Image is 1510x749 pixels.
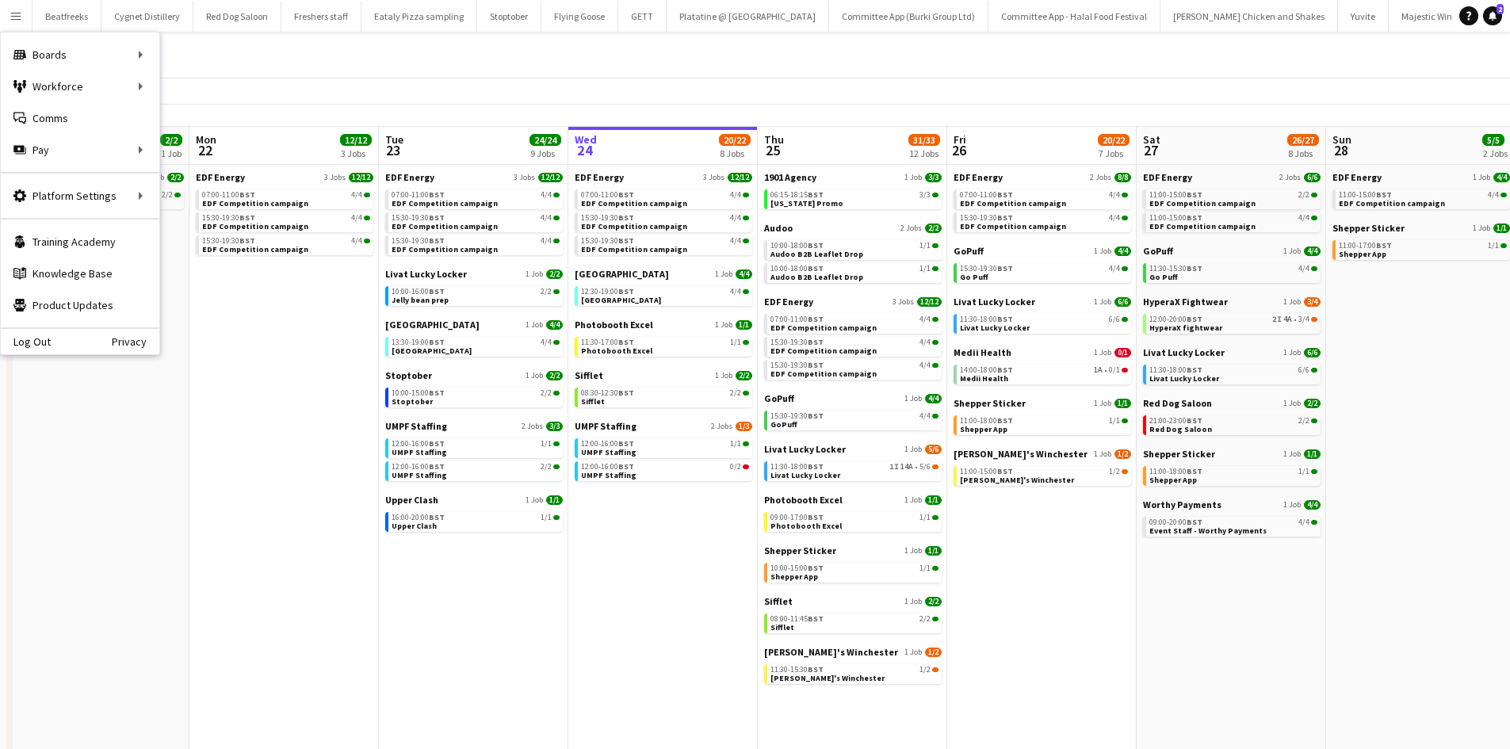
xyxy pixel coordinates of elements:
[1149,263,1317,281] a: 11:30-15:30BST4/4Go Puff
[239,235,255,246] span: BST
[392,288,445,296] span: 10:00-16:00
[829,1,988,32] button: Committee App (Burki Group Ltd)
[1143,245,1321,257] a: GoPuff1 Job4/4
[960,366,1013,374] span: 14:00-18:00
[667,1,829,32] button: Platatine @ [GEOGRAPHIC_DATA]
[925,173,942,182] span: 3/3
[281,1,361,32] button: Freshers staff
[954,171,1003,183] span: EDF Energy
[101,1,193,32] button: Cygnet Distillery
[385,268,563,280] a: Livat Lucky Locker1 Job2/2
[1339,198,1445,208] span: EDF Competition campaign
[954,171,1131,245] div: EDF Energy2 Jobs8/807:00-11:00BST4/4EDF Competition campaign15:30-19:30BST4/4EDF Competition camp...
[960,212,1128,231] a: 15:30-19:30BST4/4EDF Competition campaign
[1,258,159,289] a: Knowledge Base
[581,189,749,208] a: 07:00-11:00BST4/4EDF Competition campaign
[392,237,445,245] span: 15:30-19:30
[960,272,988,282] span: Go Puff
[960,373,1008,384] span: Medii Health
[429,189,445,200] span: BST
[960,314,1128,332] a: 11:30-18:00BST6/6Livat Lucky Locker
[764,222,793,234] span: Audoo
[1149,214,1202,222] span: 11:00-15:00
[581,295,661,305] span: Southend Airport
[575,369,752,420] div: Sifflet1 Job2/208:30-12:30BST2/2Sifflet
[1298,265,1309,273] span: 4/4
[730,338,741,346] span: 1/1
[919,265,931,273] span: 1/1
[808,314,824,324] span: BST
[1149,373,1219,384] span: Livat Lucky Locker
[392,191,445,199] span: 07:00-11:00
[1304,246,1321,256] span: 4/4
[728,173,752,182] span: 12/12
[1332,222,1405,234] span: Shepper Sticker
[324,173,346,182] span: 3 Jobs
[1493,224,1510,233] span: 1/1
[764,296,813,308] span: EDF Energy
[392,337,560,355] a: 13:30-19:00BST4/4[GEOGRAPHIC_DATA]
[736,371,752,380] span: 2/2
[196,171,245,183] span: EDF Energy
[575,171,752,183] a: EDF Energy3 Jobs12/12
[1332,171,1510,222] div: EDF Energy1 Job4/411:00-15:00BST4/4EDF Competition campaign
[954,346,1131,358] a: Medii Health1 Job0/1
[202,191,255,199] span: 07:00-11:00
[1272,315,1282,323] span: 2I
[349,173,373,182] span: 12/12
[1149,198,1256,208] span: EDF Competition campaign
[960,323,1030,333] span: Livat Lucky Locker
[202,212,370,231] a: 15:30-19:30BST4/4EDF Competition campaign
[1109,366,1120,374] span: 0/1
[1143,296,1321,308] a: HyperaX Fightwear1 Job3/4
[1,335,51,348] a: Log Out
[1389,1,1474,32] button: Majestic Wines
[202,214,255,222] span: 15:30-19:30
[575,268,752,280] a: [GEOGRAPHIC_DATA]1 Job4/4
[526,371,543,380] span: 1 Job
[618,212,634,223] span: BST
[1376,240,1392,250] span: BST
[770,315,824,323] span: 07:00-11:00
[1376,189,1392,200] span: BST
[541,338,552,346] span: 4/4
[770,263,938,281] a: 10:00-18:00BST1/1Audoo B2B Leaflet Drop
[575,268,669,280] span: London Southend Airport
[1493,173,1510,182] span: 4/4
[770,242,824,250] span: 10:00-18:00
[954,245,984,257] span: GoPuff
[1090,173,1111,182] span: 2 Jobs
[541,214,552,222] span: 4/4
[196,171,373,258] div: EDF Energy3 Jobs12/1207:00-11:00BST4/4EDF Competition campaign15:30-19:30BST4/4EDF Competition ca...
[575,369,603,381] span: Sifflet
[1187,212,1202,223] span: BST
[960,366,1128,374] div: •
[1283,315,1292,323] span: 4A
[764,171,942,222] div: 1901 Agency1 Job3/306:15-18:15BST3/3[US_STATE] Promo
[997,314,1013,324] span: BST
[541,1,618,32] button: Flying Goose
[514,173,535,182] span: 3 Jobs
[770,369,877,379] span: EDF Competition campaign
[196,171,373,183] a: EDF Energy3 Jobs12/12
[1298,366,1309,374] span: 6/6
[1143,296,1321,346] div: HyperaX Fightwear1 Job3/412:00-20:00BST2I4A•3/4HyperaX fightwear
[1332,222,1510,234] a: Shepper Sticker1 Job1/1
[385,369,432,381] span: Stoptober
[997,365,1013,375] span: BST
[392,189,560,208] a: 07:00-11:00BST4/4EDF Competition campaign
[997,189,1013,200] span: BST
[575,268,752,319] div: [GEOGRAPHIC_DATA]1 Job4/412:30-19:00BST4/4[GEOGRAPHIC_DATA]
[1279,173,1301,182] span: 2 Jobs
[919,191,931,199] span: 3/3
[575,319,653,331] span: Photobooth Excel
[715,371,732,380] span: 1 Job
[808,337,824,347] span: BST
[1149,265,1202,273] span: 11:30-15:30
[1488,242,1499,250] span: 1/1
[900,224,922,233] span: 2 Jobs
[1143,346,1225,358] span: Livat Lucky Locker
[581,338,634,346] span: 11:30-17:00
[770,189,938,208] a: 06:15-18:15BST3/3[US_STATE] Promo
[392,214,445,222] span: 15:30-19:30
